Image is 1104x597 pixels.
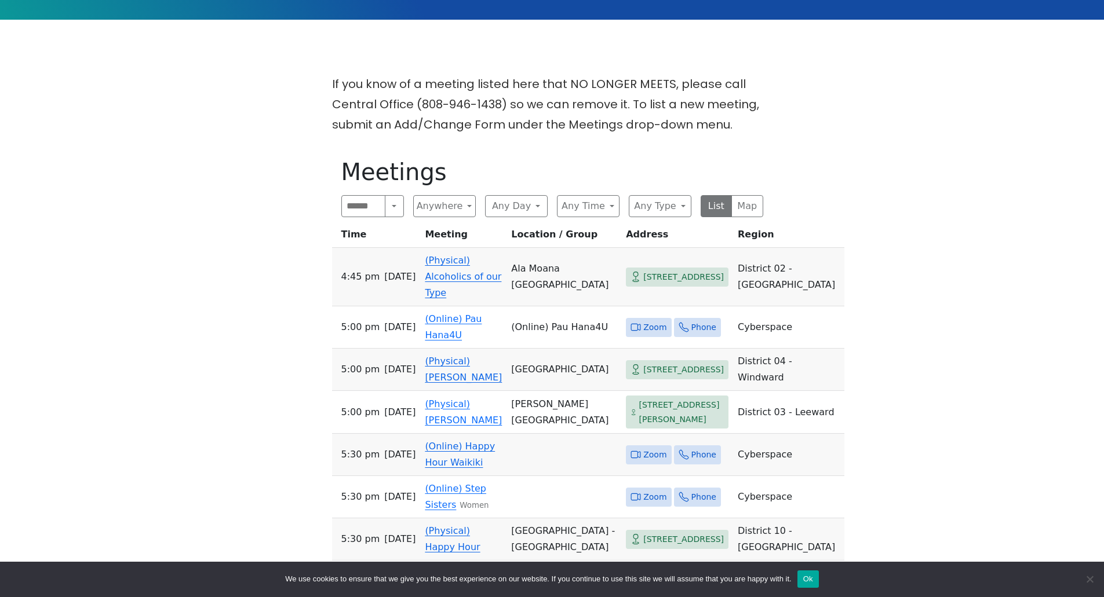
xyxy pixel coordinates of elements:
a: (Physical) Alcoholics of our Type [425,255,501,298]
a: (Physical) [PERSON_NAME] [425,398,502,426]
span: 5:00 PM [341,319,380,335]
span: [STREET_ADDRESS][PERSON_NAME] [639,398,724,426]
small: Women [460,501,489,510]
th: Address [621,226,733,248]
span: 5:00 PM [341,404,380,420]
td: Ala Moana [GEOGRAPHIC_DATA] [507,248,621,306]
button: Search [385,195,403,217]
span: [DATE] [384,531,416,547]
td: Cyberspace [733,434,844,476]
td: [GEOGRAPHIC_DATA] - [GEOGRAPHIC_DATA] [507,518,621,561]
td: Cyberspace [733,306,844,349]
span: Zoom [643,490,666,504]
span: 5:30 PM [341,531,380,547]
td: District 10 - [GEOGRAPHIC_DATA] [733,518,844,561]
span: Phone [691,490,716,504]
button: List [701,195,733,217]
a: (Online) Step Sisters [425,483,486,510]
button: Ok [797,570,819,588]
td: (Online) Pau Hana4U [507,306,621,349]
span: 4:45 PM [341,269,380,285]
th: Time [332,226,421,248]
span: [STREET_ADDRESS] [643,270,724,284]
span: Phone [691,448,716,462]
span: [DATE] [384,319,416,335]
span: [STREET_ADDRESS] [643,362,724,377]
button: Any Time [557,195,620,217]
span: [DATE] [384,361,416,378]
span: Zoom [643,320,666,335]
button: Any Day [485,195,548,217]
span: We use cookies to ensure that we give you the best experience on our website. If you continue to ... [285,573,791,585]
td: [PERSON_NAME][GEOGRAPHIC_DATA] [507,391,621,434]
span: Phone [691,320,716,335]
a: (Physical) Happy Hour [425,525,480,552]
button: Map [731,195,763,217]
td: District 02 - [GEOGRAPHIC_DATA] [733,248,844,306]
p: If you know of a meeting listed here that NO LONGER MEETS, please call Central Office (808-946-14... [332,74,773,135]
th: Region [733,226,844,248]
a: (Physical) [PERSON_NAME] [425,356,502,383]
th: Meeting [420,226,507,248]
span: [STREET_ADDRESS] [643,532,724,547]
input: Search [341,195,386,217]
span: [DATE] [384,269,416,285]
td: Cyberspace [733,476,844,518]
span: 5:00 PM [341,361,380,378]
span: [DATE] [384,446,416,463]
a: (Online) Pau Hana4U [425,313,482,340]
th: Location / Group [507,226,621,248]
button: Any Type [629,195,691,217]
span: Zoom [643,448,666,462]
span: [DATE] [384,404,416,420]
button: Anywhere [413,195,476,217]
span: [DATE] [384,489,416,505]
h1: Meetings [341,158,763,186]
a: (Online) Happy Hour Waikiki [425,441,495,468]
span: 5:30 PM [341,489,380,505]
td: [GEOGRAPHIC_DATA] [507,349,621,391]
td: District 04 - Windward [733,349,844,391]
td: District 03 - Leeward [733,391,844,434]
span: 5:30 PM [341,446,380,463]
span: No [1084,573,1095,585]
